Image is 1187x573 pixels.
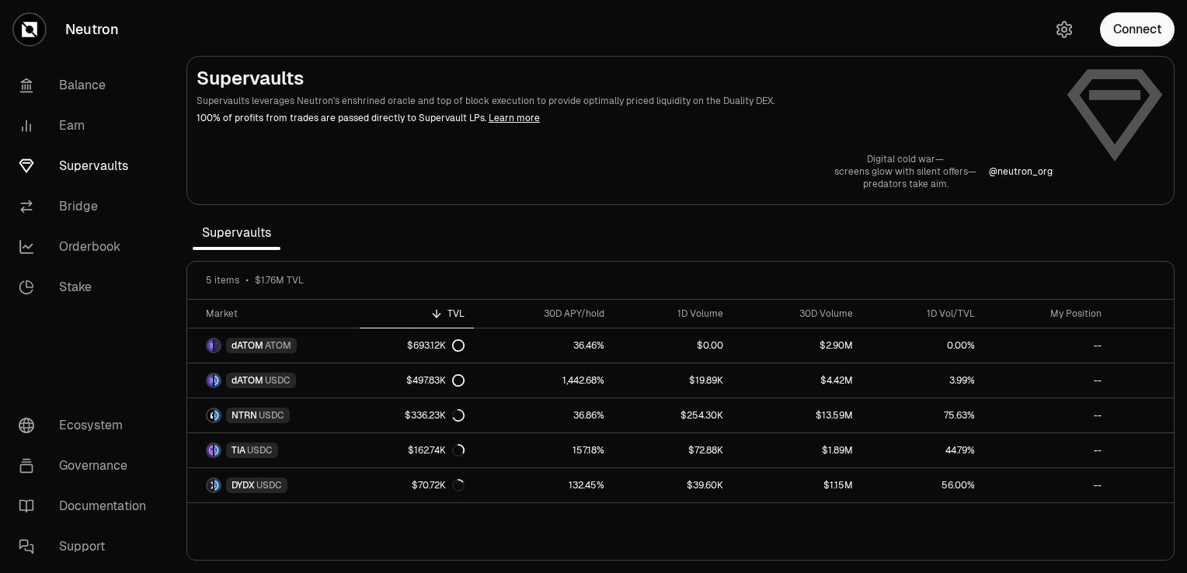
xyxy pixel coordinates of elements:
a: $2.90M [733,328,862,363]
div: $70.72K [412,479,465,491]
a: -- [984,398,1111,432]
a: -- [984,328,1111,363]
img: ATOM Logo [214,339,220,352]
span: Supervaults [193,217,280,248]
a: 157.18% [474,433,614,467]
a: dATOM LogoATOM LogodATOMATOM [187,328,360,363]
a: Ecosystem [6,405,168,446]
a: $693.12K [360,328,474,363]
a: $70.72K [360,468,474,502]
div: 30D APY/hold [483,307,604,320]
span: dATOM [231,374,263,387]
span: USDC [265,374,291,387]
a: @neutron_org [989,165,1053,178]
a: 1,442.68% [474,363,614,398]
a: $39.60K [614,468,733,502]
a: $1.89M [733,433,862,467]
span: TIA [231,444,245,457]
a: Learn more [489,112,540,124]
img: DYDX Logo [207,479,213,491]
img: USDC Logo [214,409,220,422]
a: 36.46% [474,328,614,363]
img: USDC Logo [214,444,220,457]
div: $497.83K [406,374,465,387]
a: Documentation [6,486,168,526]
p: screens glow with silent offers— [834,165,976,178]
a: -- [984,433,1111,467]
a: $254.30K [614,398,733,432]
p: Supervaults leverages Neutron's enshrined oracle and top of block execution to provide optimally ... [197,94,1053,108]
a: $497.83K [360,363,474,398]
a: Orderbook [6,227,168,267]
a: Stake [6,267,168,307]
img: TIA Logo [207,444,213,457]
span: USDC [259,409,284,422]
a: -- [984,468,1111,502]
a: TIA LogoUSDC LogoTIAUSDC [187,433,360,467]
div: $693.12K [407,339,465,352]
div: My Position [994,307,1102,320]
a: 36.86% [474,398,614,432]
img: dATOM Logo [207,339,213,352]
div: $162.74K [408,444,465,457]
img: dATOM Logo [207,374,213,387]
p: @ neutron_org [989,165,1053,178]
a: Governance [6,446,168,486]
a: Support [6,526,168,567]
a: 132.45% [474,468,614,502]
span: USDC [256,479,282,491]
a: $162.74K [360,433,474,467]
a: $4.42M [733,363,862,398]
a: NTRN LogoUSDC LogoNTRNUSDC [187,398,360,432]
a: $1.15M [733,468,862,502]
a: Supervaults [6,146,168,186]
a: Digital cold war—screens glow with silent offers—predators take aim. [834,153,976,190]
span: 5 items [206,274,239,286]
h2: Supervaults [197,66,1053,91]
a: -- [984,363,1111,398]
a: 3.99% [862,363,984,398]
a: Earn [6,106,168,146]
a: 75.63% [862,398,984,432]
a: Balance [6,65,168,106]
a: Bridge [6,186,168,227]
span: USDC [247,444,273,457]
a: $336.23K [360,398,474,432]
span: DYDX [231,479,255,491]
a: dATOM LogoUSDC LogodATOMUSDC [187,363,360,398]
p: predators take aim. [834,178,976,190]
div: 1D Volume [623,307,723,320]
span: NTRN [231,409,257,422]
img: NTRN Logo [207,409,213,422]
div: 1D Vol/TVL [872,307,975,320]
button: Connect [1100,12,1175,47]
div: 30D Volume [742,307,853,320]
div: TVL [369,307,465,320]
a: $19.89K [614,363,733,398]
a: $13.59M [733,398,862,432]
p: Digital cold war— [834,153,976,165]
div: Market [206,307,350,320]
span: ATOM [265,339,291,352]
a: DYDX LogoUSDC LogoDYDXUSDC [187,468,360,502]
a: 56.00% [862,468,984,502]
div: $336.23K [405,409,465,422]
a: 0.00% [862,328,984,363]
a: $0.00 [614,328,733,363]
span: dATOM [231,339,263,352]
img: USDC Logo [214,479,220,491]
img: USDC Logo [214,374,220,387]
p: 100% of profits from trades are passed directly to Supervault LPs. [197,111,1053,125]
span: $1.76M TVL [255,274,304,286]
a: 44.79% [862,433,984,467]
a: $72.88K [614,433,733,467]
